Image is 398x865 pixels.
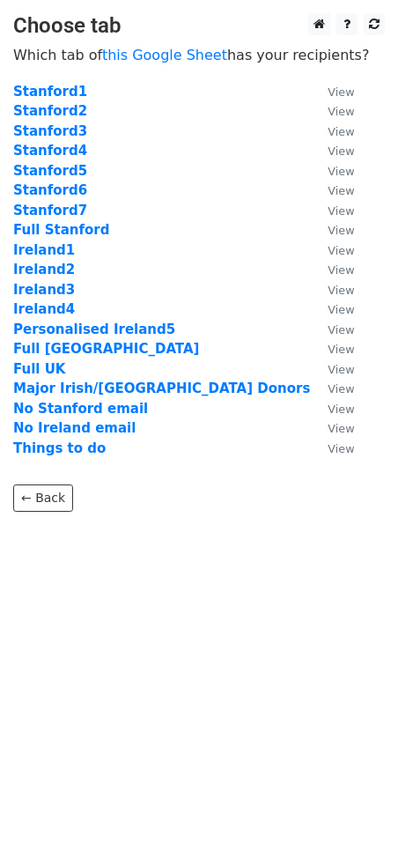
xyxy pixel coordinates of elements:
[13,301,75,317] a: Ireland4
[328,125,354,138] small: View
[13,143,87,159] a: Stanford4
[328,363,354,376] small: View
[13,222,109,238] a: Full Stanford
[13,46,385,64] p: Which tab of has your recipients?
[13,203,87,218] a: Stanford7
[13,123,87,139] a: Stanford3
[328,204,354,218] small: View
[328,105,354,118] small: View
[13,13,385,39] h3: Choose tab
[310,182,354,198] a: View
[310,203,354,218] a: View
[13,440,106,456] a: Things to do
[13,84,87,100] a: Stanford1
[13,381,310,396] a: Major Irish/[GEOGRAPHIC_DATA] Donors
[13,262,75,277] a: Ireland2
[13,401,148,417] a: No Stanford email
[310,143,354,159] a: View
[310,301,354,317] a: View
[328,303,354,316] small: View
[13,282,75,298] a: Ireland3
[13,484,73,512] a: ← Back
[328,403,354,416] small: View
[328,284,354,297] small: View
[310,322,354,337] a: View
[310,361,354,377] a: View
[328,323,354,336] small: View
[328,382,354,396] small: View
[328,442,354,455] small: View
[13,420,136,436] a: No Ireland email
[13,322,175,337] a: Personalised Ireland5
[328,422,354,435] small: View
[102,47,227,63] a: this Google Sheet
[310,123,354,139] a: View
[310,341,354,357] a: View
[13,341,199,357] a: Full [GEOGRAPHIC_DATA]
[310,262,354,277] a: View
[310,242,354,258] a: View
[328,263,354,277] small: View
[310,420,354,436] a: View
[328,85,354,99] small: View
[310,84,354,100] a: View
[310,282,354,298] a: View
[328,144,354,158] small: View
[328,224,354,237] small: View
[310,222,354,238] a: View
[310,103,354,119] a: View
[310,440,354,456] a: View
[310,163,354,179] a: View
[13,163,87,179] a: Stanford5
[13,103,87,119] a: Stanford2
[328,244,354,257] small: View
[328,165,354,178] small: View
[328,184,354,197] small: View
[328,343,354,356] small: View
[310,401,354,417] a: View
[13,361,66,377] a: Full UK
[13,242,75,258] a: Ireland1
[310,381,354,396] a: View
[13,182,87,198] a: Stanford6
